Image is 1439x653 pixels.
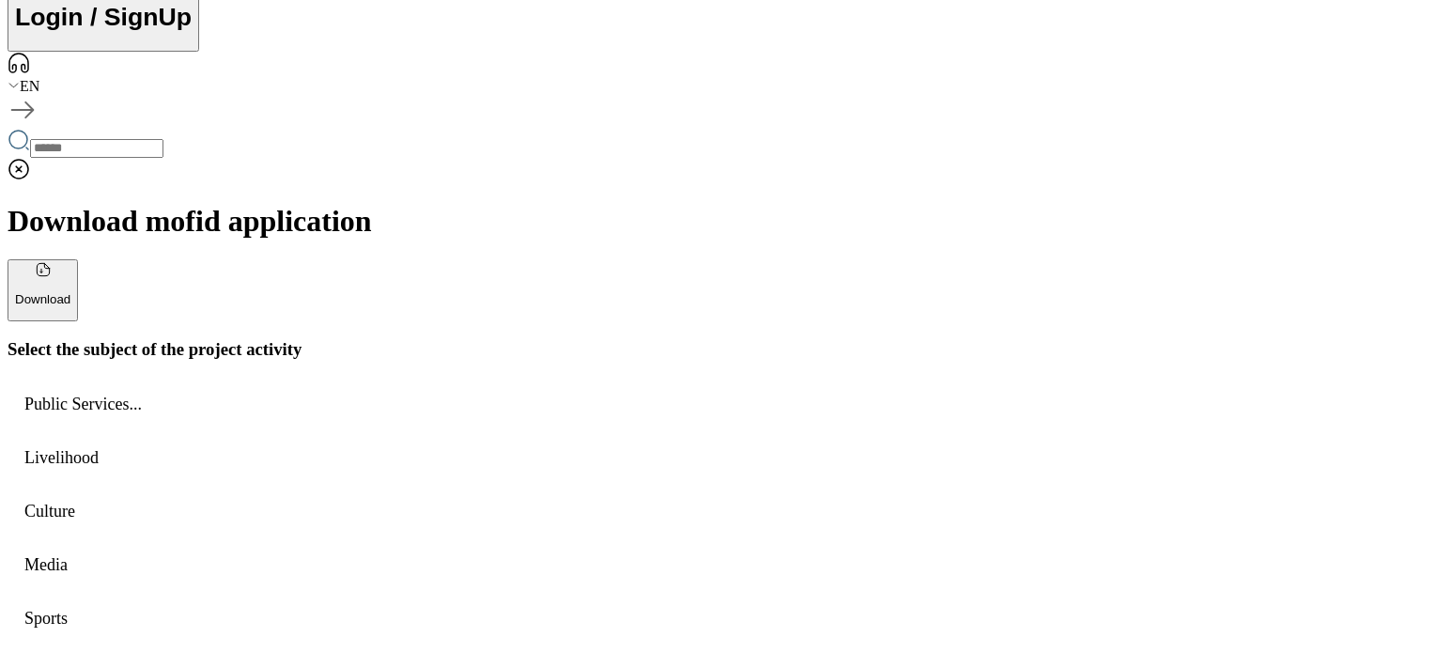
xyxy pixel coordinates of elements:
[8,204,1431,239] h1: Download mofid application
[8,78,1431,95] div: EN
[8,339,1431,360] h1: Select the subject of the project activity
[8,259,78,322] button: Download
[15,292,70,306] p: Download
